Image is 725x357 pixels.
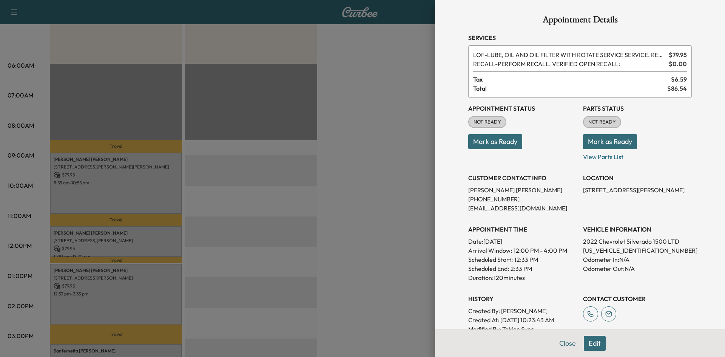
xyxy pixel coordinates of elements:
[511,264,532,273] p: 2:33 PM
[468,173,577,182] h3: CUSTOMER CONTACT INFO
[468,264,509,273] p: Scheduled End:
[473,75,671,84] span: Tax
[468,294,577,303] h3: History
[583,104,692,113] h3: Parts Status
[583,149,692,161] p: View Parts List
[468,237,577,246] p: Date: [DATE]
[584,118,620,126] span: NOT READY
[473,84,667,93] span: Total
[468,15,692,27] h1: Appointment Details
[468,325,577,334] p: Modified By : Tekion Sync
[671,75,687,84] span: $ 6.59
[473,59,666,68] span: PERFORM RECALL. VERIFIED OPEN RECALL:
[468,315,577,325] p: Created At : [DATE] 10:23:43 AM
[583,246,692,255] p: [US_VEHICLE_IDENTIFICATION_NUMBER]
[468,273,577,282] p: Duration: 120 minutes
[468,255,513,264] p: Scheduled Start:
[583,185,692,195] p: [STREET_ADDRESS][PERSON_NAME]
[468,33,692,42] h3: Services
[468,204,577,213] p: [EMAIL_ADDRESS][DOMAIN_NAME]
[468,134,522,149] button: Mark as Ready
[583,225,692,234] h3: VEHICLE INFORMATION
[468,104,577,113] h3: Appointment Status
[469,118,506,126] span: NOT READY
[583,173,692,182] h3: LOCATION
[514,255,538,264] p: 12:33 PM
[583,264,692,273] p: Odometer Out: N/A
[584,336,606,351] button: Edit
[473,50,666,59] span: LUBE, OIL AND OIL FILTER WITH ROTATE SERVICE SERVICE. RESET OIL LIFE MONITOR. HAZARDOUS WASTE FEE...
[468,306,577,315] p: Created By : [PERSON_NAME]
[583,237,692,246] p: 2022 Chevrolet Silverado 1500 LTD
[468,195,577,204] p: [PHONE_NUMBER]
[667,84,687,93] span: $ 86.54
[514,246,567,255] span: 12:00 PM - 4:00 PM
[669,59,687,68] span: $ 0.00
[468,246,577,255] p: Arrival Window:
[583,255,692,264] p: Odometer In: N/A
[669,50,687,59] span: $ 79.95
[468,185,577,195] p: [PERSON_NAME] [PERSON_NAME]
[583,134,637,149] button: Mark as Ready
[554,336,581,351] button: Close
[468,225,577,234] h3: APPOINTMENT TIME
[583,294,692,303] h3: CONTACT CUSTOMER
